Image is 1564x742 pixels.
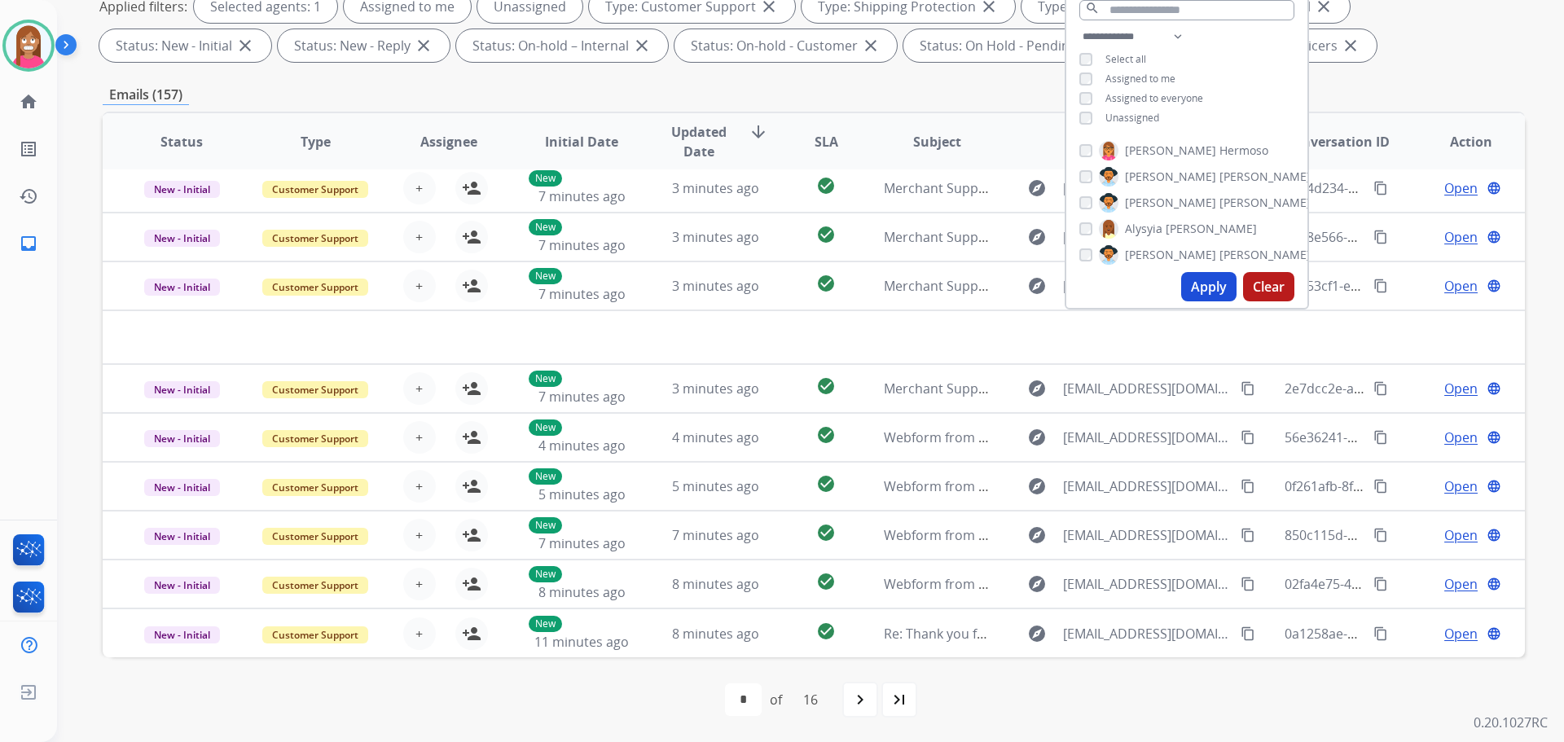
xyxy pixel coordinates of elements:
span: 3 minutes ago [672,277,759,295]
mat-icon: language [1487,430,1501,445]
mat-icon: explore [1027,276,1047,296]
p: New [529,566,562,582]
mat-icon: content_copy [1373,430,1388,445]
span: [PERSON_NAME] [1125,247,1216,263]
span: Customer Support [262,230,368,247]
span: Webform from [EMAIL_ADDRESS][DOMAIN_NAME] on [DATE] [884,477,1253,495]
span: [PERSON_NAME] [1125,195,1216,211]
div: Status: New - Initial [99,29,271,62]
mat-icon: language [1487,479,1501,494]
mat-icon: explore [1027,525,1047,545]
mat-icon: check_circle [816,572,836,591]
mat-icon: check_circle [816,523,836,542]
span: 4 minutes ago [672,428,759,446]
mat-icon: language [1487,279,1501,293]
button: + [403,270,436,302]
mat-icon: person_add [462,476,481,496]
mat-icon: person_add [462,574,481,594]
span: Assigned to me [1105,72,1175,86]
span: [PERSON_NAME] [1166,221,1257,237]
span: 02fa4e75-4d2f-4fd2-89a6-9f2d24c6737a [1285,575,1524,593]
span: + [415,379,423,398]
div: 16 [790,683,831,716]
mat-icon: close [861,36,881,55]
span: Open [1444,379,1478,398]
button: + [403,221,436,253]
mat-icon: home [19,92,38,112]
span: New - Initial [144,279,220,296]
div: of [770,690,782,709]
span: [EMAIL_ADDRESS][DOMAIN_NAME] [1063,624,1231,643]
span: 3 minutes ago [672,179,759,197]
mat-icon: content_copy [1373,528,1388,542]
button: + [403,568,436,600]
span: Subject [913,132,961,151]
mat-icon: check_circle [816,425,836,445]
button: Apply [1181,272,1237,301]
span: 56e36241-e365-4917-bd28-6c2e45981fba [1285,428,1534,446]
mat-icon: close [632,36,652,55]
mat-icon: history [19,187,38,206]
span: Hermoso [1219,143,1268,159]
mat-icon: content_copy [1241,381,1255,396]
span: Updated Date [662,122,736,161]
span: + [415,428,423,447]
mat-icon: navigate_next [850,690,870,709]
span: 3 minutes ago [672,380,759,397]
span: Customer Support [262,577,368,594]
span: + [415,574,423,594]
mat-icon: content_copy [1373,479,1388,494]
mat-icon: inbox [19,234,38,253]
span: 7 minutes ago [538,285,626,303]
mat-icon: person_add [462,227,481,247]
span: New - Initial [144,181,220,198]
span: Open [1444,178,1478,198]
span: [EMAIL_ADDRESS][DOMAIN_NAME] [1063,276,1231,296]
span: Customer Support [262,528,368,545]
mat-icon: check_circle [816,474,836,494]
span: 8 minutes ago [672,625,759,643]
button: + [403,519,436,551]
span: New - Initial [144,577,220,594]
img: avatar [6,23,51,68]
span: Merchant Support #659836: How would you rate the support you received? [884,228,1346,246]
mat-icon: language [1487,577,1501,591]
mat-icon: content_copy [1373,626,1388,641]
span: Webform from [EMAIL_ADDRESS][DOMAIN_NAME] on [DATE] [884,575,1253,593]
span: Customer Support [262,430,368,447]
mat-icon: explore [1027,476,1047,496]
mat-icon: check_circle [816,176,836,195]
span: [PERSON_NAME] [1125,143,1216,159]
span: [EMAIL_ADDRESS][DOMAIN_NAME] [1063,428,1231,447]
p: New [529,419,562,436]
mat-icon: person_add [462,624,481,643]
span: [PERSON_NAME] [1219,247,1311,263]
span: 7 minutes ago [538,187,626,205]
mat-icon: person_add [462,178,481,198]
span: Open [1444,276,1478,296]
span: Select all [1105,52,1146,66]
button: + [403,421,436,454]
span: [EMAIL_ADDRESS][DOMAIN_NAME] [1063,476,1231,496]
span: Status [160,132,203,151]
mat-icon: check_circle [816,225,836,244]
span: + [415,624,423,643]
mat-icon: explore [1027,227,1047,247]
span: 7 minutes ago [538,236,626,254]
span: Merchant Support #659835: How would you rate the support you received? [884,179,1346,197]
span: + [415,476,423,496]
p: New [529,268,562,284]
span: 2e7dcc2e-ac48-45b2-a5e6-639d4df64116 [1285,380,1533,397]
span: 8 minutes ago [538,583,626,601]
p: Emails (157) [103,85,189,105]
p: New [529,371,562,387]
p: New [529,517,562,533]
p: New [529,468,562,485]
mat-icon: person_add [462,276,481,296]
span: New - Initial [144,430,220,447]
mat-icon: content_copy [1241,577,1255,591]
span: + [415,178,423,198]
div: Status: On-hold – Internal [456,29,668,62]
span: New - Initial [144,528,220,545]
span: Merchant Support #659839: How would you rate the support you received? [884,277,1346,295]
